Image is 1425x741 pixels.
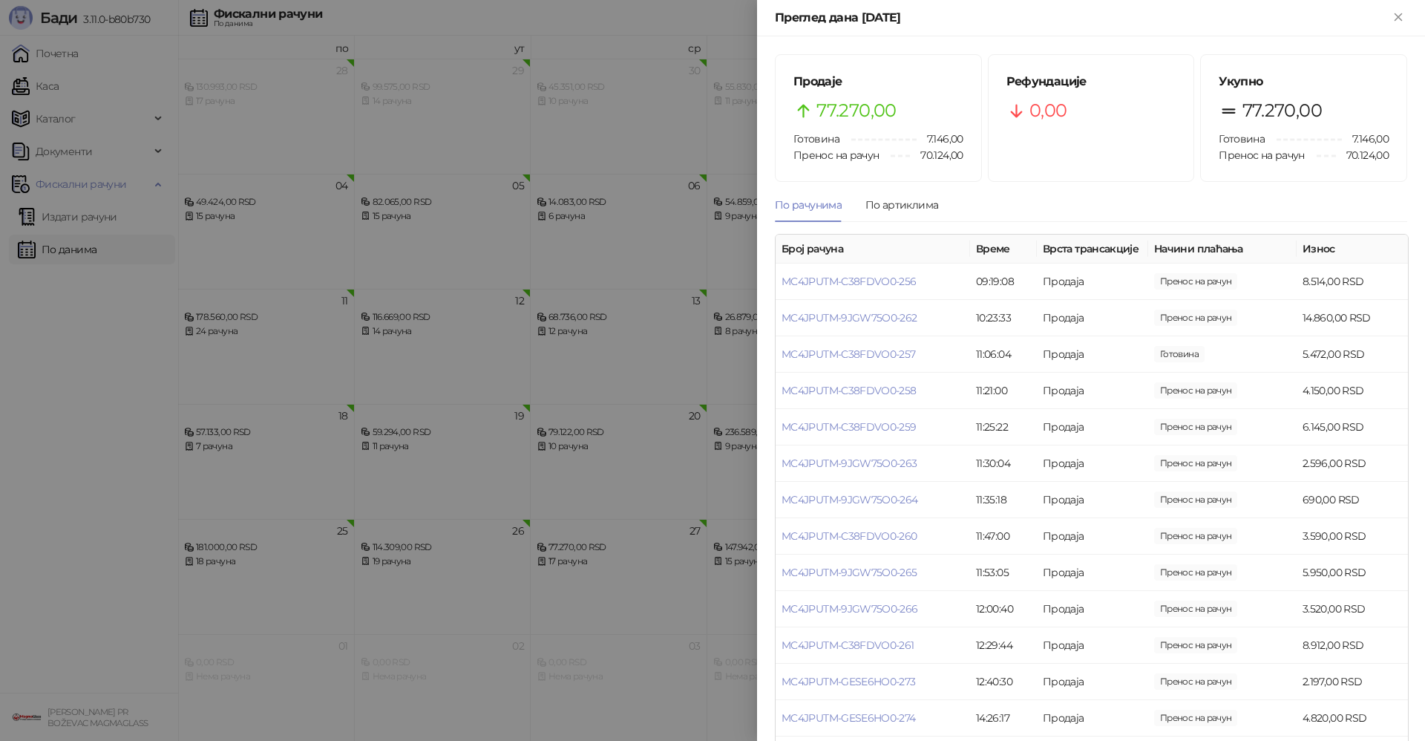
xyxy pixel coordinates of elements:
[1336,147,1389,163] span: 70.124,00
[1297,264,1408,300] td: 8.514,00 RSD
[1037,591,1148,627] td: Продаја
[793,132,839,146] span: Готовина
[970,300,1037,336] td: 10:23:33
[782,639,914,652] a: MC4JPUTM-C38FDVO0-261
[1154,601,1237,617] span: 3.520,00
[1037,555,1148,591] td: Продаја
[970,235,1037,264] th: Време
[1297,373,1408,409] td: 4.150,00 RSD
[1154,419,1237,435] span: 6.145,00
[917,131,963,147] span: 7.146,00
[1037,235,1148,264] th: Врста трансакције
[1037,627,1148,664] td: Продаја
[782,420,917,434] a: MC4JPUTM-C38FDVO0-259
[1154,564,1237,581] span: 5.950,00
[970,445,1037,482] td: 11:30:04
[782,384,917,397] a: MC4JPUTM-C38FDVO0-258
[970,409,1037,445] td: 11:25:22
[1297,591,1408,627] td: 3.520,00 RSD
[1297,700,1408,737] td: 4.820,00 RSD
[782,602,918,616] a: MC4JPUTM-9JGW75O0-266
[970,627,1037,664] td: 12:29:44
[1297,482,1408,518] td: 690,00 RSD
[776,235,970,264] th: Број рачуна
[1037,518,1148,555] td: Продаја
[782,529,917,543] a: MC4JPUTM-C38FDVO0-260
[1037,264,1148,300] td: Продаја
[1154,273,1237,290] span: 8.514,00
[782,675,916,688] a: MC4JPUTM-GESE6HO0-273
[1154,310,1237,326] span: 14.860,00
[970,700,1037,737] td: 14:26:17
[793,73,963,91] h5: Продаје
[793,148,879,162] span: Пренос на рачун
[1037,336,1148,373] td: Продаја
[1154,637,1237,653] span: 8.912,00
[1297,555,1408,591] td: 5.950,00 RSD
[1297,409,1408,445] td: 6.145,00 RSD
[782,457,917,470] a: MC4JPUTM-9JGW75O0-263
[1297,235,1408,264] th: Износ
[1154,382,1237,399] span: 4.150,00
[1037,409,1148,445] td: Продаја
[1297,627,1408,664] td: 8.912,00 RSD
[1006,73,1176,91] h5: Рефундације
[1154,528,1237,544] span: 3.590,00
[1154,346,1205,362] span: 5.472,00
[1148,235,1297,264] th: Начини плаћања
[970,264,1037,300] td: 09:19:08
[782,566,917,579] a: MC4JPUTM-9JGW75O0-265
[1037,664,1148,700] td: Продаја
[1037,373,1148,409] td: Продаја
[970,555,1037,591] td: 11:53:05
[1219,132,1265,146] span: Готовина
[970,336,1037,373] td: 11:06:04
[1297,518,1408,555] td: 3.590,00 RSD
[1297,445,1408,482] td: 2.596,00 RSD
[1037,300,1148,336] td: Продаја
[1037,445,1148,482] td: Продаја
[1154,710,1237,726] span: 4.820,00
[816,97,896,125] span: 77.270,00
[970,664,1037,700] td: 12:40:30
[1242,97,1322,125] span: 77.270,00
[1029,97,1067,125] span: 0,00
[1219,148,1304,162] span: Пренос на рачун
[775,9,1389,27] div: Преглед дана [DATE]
[1154,492,1237,508] span: 690,00
[1297,300,1408,336] td: 14.860,00 RSD
[1297,664,1408,700] td: 2.197,00 RSD
[1154,673,1237,690] span: 2.197,00
[775,197,842,213] div: По рачунима
[1219,73,1389,91] h5: Укупно
[1037,482,1148,518] td: Продаја
[865,197,938,213] div: По артиклима
[1389,9,1407,27] button: Close
[910,147,963,163] span: 70.124,00
[1342,131,1389,147] span: 7.146,00
[970,591,1037,627] td: 12:00:40
[970,482,1037,518] td: 11:35:18
[782,311,917,324] a: MC4JPUTM-9JGW75O0-262
[782,347,916,361] a: MC4JPUTM-C38FDVO0-257
[1154,455,1237,471] span: 2.596,00
[782,275,917,288] a: MC4JPUTM-C38FDVO0-256
[1037,700,1148,737] td: Продаја
[782,493,918,506] a: MC4JPUTM-9JGW75O0-264
[782,711,916,725] a: MC4JPUTM-GESE6HO0-274
[970,373,1037,409] td: 11:21:00
[970,518,1037,555] td: 11:47:00
[1297,336,1408,373] td: 5.472,00 RSD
